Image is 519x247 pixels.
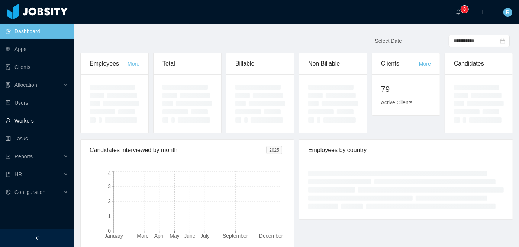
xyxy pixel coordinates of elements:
[381,99,413,105] span: Active Clients
[6,113,68,128] a: icon: userWorkers
[259,233,283,239] tspan: December
[223,233,248,239] tspan: September
[6,172,11,177] i: icon: book
[162,53,212,74] div: Total
[266,146,282,154] span: 2025
[200,233,210,239] tspan: July
[108,213,111,219] tspan: 1
[6,190,11,195] i: icon: setting
[506,8,510,17] span: R
[308,53,358,74] div: Non Billable
[6,60,68,75] a: icon: auditClients
[108,228,111,234] tspan: 0
[381,83,431,95] h2: 79
[108,170,111,176] tspan: 4
[6,95,68,110] a: icon: robotUsers
[419,61,431,67] a: More
[6,82,11,88] i: icon: solution
[14,153,33,159] span: Reports
[6,154,11,159] i: icon: line-chart
[375,38,402,44] span: Select Date
[14,171,22,177] span: HR
[14,82,37,88] span: Allocation
[461,6,468,13] sup: 0
[184,233,196,239] tspan: June
[6,42,68,57] a: icon: appstoreApps
[14,189,45,195] span: Configuration
[104,233,123,239] tspan: January
[90,140,266,161] div: Candidates interviewed by month
[6,24,68,39] a: icon: pie-chartDashboard
[456,9,461,15] i: icon: bell
[6,131,68,146] a: icon: profileTasks
[381,53,419,74] div: Clients
[90,53,128,74] div: Employees
[454,53,504,74] div: Candidates
[235,53,285,74] div: Billable
[108,198,111,204] tspan: 2
[108,183,111,189] tspan: 3
[170,233,179,239] tspan: May
[500,38,505,44] i: icon: calendar
[137,233,151,239] tspan: March
[308,140,504,161] div: Employees by country
[480,9,485,15] i: icon: plus
[154,233,165,239] tspan: April
[128,61,139,67] a: More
